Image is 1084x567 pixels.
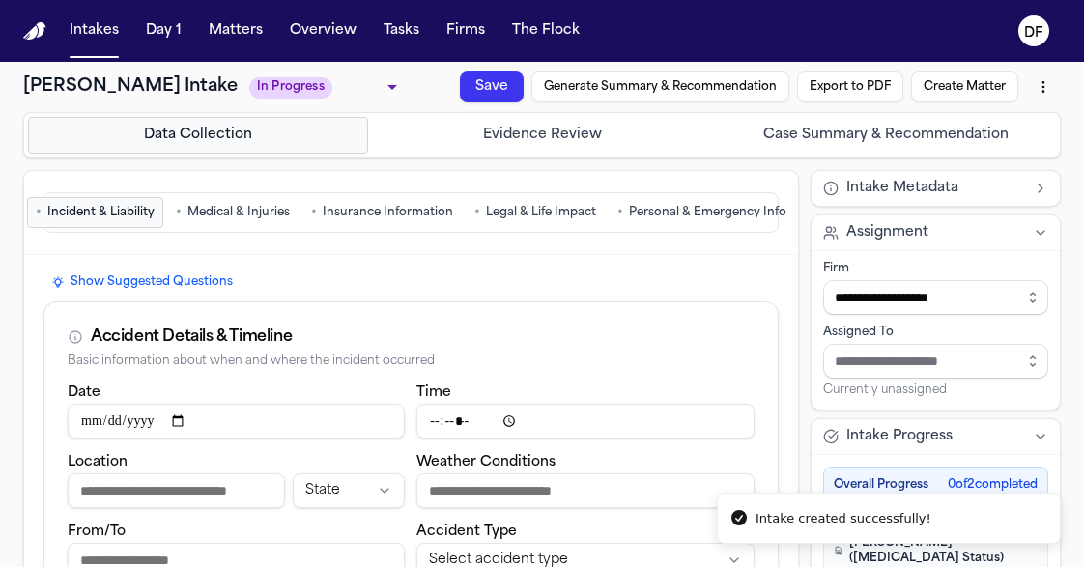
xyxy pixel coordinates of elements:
button: Go to Evidence Review step [372,117,712,154]
span: • [474,203,480,222]
span: • [36,203,42,222]
button: Go to Medical & Injuries [167,197,299,228]
button: Go to Legal & Life Impact [466,197,605,228]
input: Weather conditions [416,473,754,508]
button: Go to Case Summary & Recommendation step [716,117,1056,154]
span: Assignment [846,223,928,242]
span: Insurance Information [323,205,453,220]
label: Date [68,385,100,400]
button: Day 1 [138,14,189,48]
label: From/To [68,524,126,539]
button: More actions [1026,70,1061,104]
button: Intake Metadata [812,171,1061,206]
button: Assignment [812,215,1061,250]
button: Go to Data Collection step [28,117,368,154]
input: Assign to staff member [823,344,1049,379]
input: Incident time [416,404,754,439]
button: Intake Progress [812,419,1061,454]
button: Export to PDF [797,71,903,102]
span: • [176,203,182,222]
button: Create Matter [911,71,1018,102]
span: 0 of 2 completed [948,477,1038,493]
span: Personal & Emergency Info [629,205,786,220]
button: Matters [201,14,271,48]
button: Go to Incident & Liability [27,197,163,228]
button: Go to Personal & Emergency Info [609,197,795,228]
div: Firm [823,261,1049,276]
button: Incident state [293,473,405,508]
button: Show Suggested Questions [43,270,241,294]
button: Overview [282,14,364,48]
button: The Flock [504,14,587,48]
button: Go to Insurance Information [302,197,462,228]
input: Incident date [68,404,405,439]
div: Basic information about when and where the incident occurred [68,354,755,369]
span: • [311,203,317,222]
span: Legal & Life Impact [486,205,596,220]
span: Overall Progress [834,477,928,493]
a: Home [23,22,46,41]
label: Location [68,455,128,469]
span: • [617,203,623,222]
input: Incident location [68,473,285,508]
span: Intake Metadata [846,179,958,198]
label: Weather Conditions [416,455,556,469]
button: Generate Summary & Recommendation [531,71,789,102]
span: Intake Progress [846,427,953,446]
h1: [PERSON_NAME] Intake [23,73,238,100]
button: Tasks [376,14,427,48]
label: Accident Type [416,524,517,539]
nav: Intake steps [28,117,1056,154]
label: Time [416,385,451,400]
span: Medical & Injuries [187,205,290,220]
span: Incident & Liability [47,205,155,220]
div: Accident Details & Timeline [91,326,292,349]
button: Intakes [62,14,127,48]
span: In Progress [249,77,332,99]
input: Select firm [823,280,1049,315]
h4: [PERSON_NAME] ([MEDICAL_DATA] Status) [834,535,1039,566]
div: Update intake status [249,73,404,100]
div: Intake created successfully! [756,509,931,528]
button: Save [460,71,524,102]
span: Currently unassigned [823,383,947,398]
button: Firms [439,14,493,48]
div: Assigned To [823,325,1049,340]
img: Finch Logo [23,22,46,41]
